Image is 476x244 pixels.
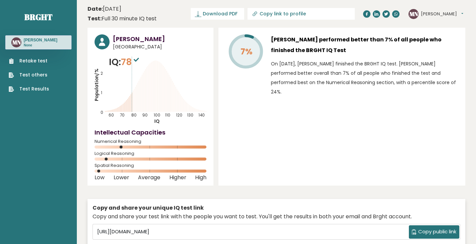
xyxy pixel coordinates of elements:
span: [GEOGRAPHIC_DATA] [113,43,206,50]
button: [PERSON_NAME] [421,11,463,17]
div: Copy and share your test link with the people you want to test. You'll get the results in both yo... [93,213,460,221]
tspan: 120 [176,112,182,118]
tspan: IQ [154,118,160,125]
div: Copy and share your unique IQ test link [93,204,460,212]
tspan: 0 [101,110,103,115]
span: High [195,176,206,179]
p: IQ: [109,55,141,69]
a: Retake test [9,57,49,64]
a: Download PDF [191,8,244,20]
tspan: 1 [101,90,102,95]
div: Full 30 minute IQ test [88,15,157,23]
p: On [DATE], [PERSON_NAME] finished the BRGHT IQ test. [PERSON_NAME] performed better overall than ... [271,59,458,96]
time: [DATE] [88,5,121,13]
a: Brght [24,12,52,22]
tspan: Population/% [94,69,100,101]
tspan: 70 [120,112,125,118]
tspan: 60 [109,112,114,118]
h3: [PERSON_NAME] performed better than 7% of all people who finished the BRGHT IQ Test [271,34,458,56]
span: Spatial Reasoning [95,164,206,167]
a: Test Results [9,85,49,92]
span: Higher [169,176,186,179]
span: 78 [121,56,141,68]
tspan: 7% [241,46,253,57]
span: Average [138,176,160,179]
button: Copy public link [409,225,459,239]
h3: [PERSON_NAME] [24,37,57,43]
h3: [PERSON_NAME] [113,34,206,43]
tspan: 130 [187,112,193,118]
span: Logical Reasoning [95,152,206,155]
a: Test others [9,71,49,78]
h4: Intellectual Capacities [95,128,206,137]
span: Low [95,176,105,179]
tspan: 110 [165,112,170,118]
text: MN [410,10,418,17]
text: MN [12,38,21,46]
tspan: 100 [154,112,160,118]
b: Test: [88,15,102,22]
span: Copy public link [418,228,456,236]
b: Date: [88,5,103,13]
p: None [24,43,57,48]
span: Lower [114,176,129,179]
span: Download PDF [203,10,237,17]
span: Numerical Reasoning [95,140,206,143]
tspan: 2 [101,71,103,76]
tspan: 80 [131,112,137,118]
tspan: 90 [142,112,148,118]
tspan: 140 [198,112,205,118]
